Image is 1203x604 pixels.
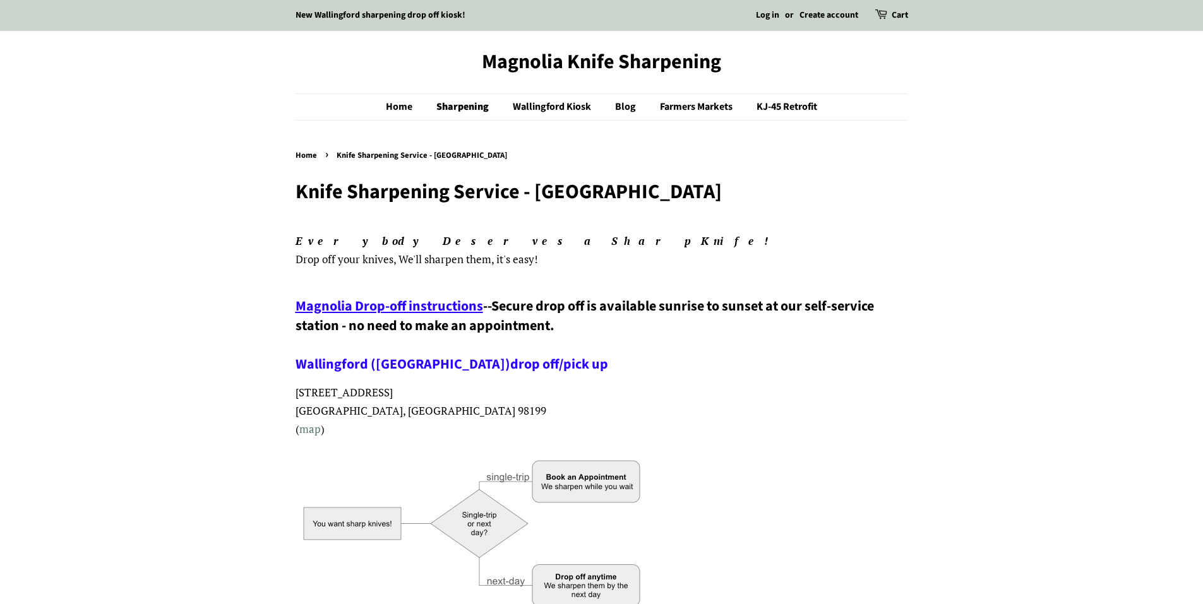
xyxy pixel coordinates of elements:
[296,150,320,161] a: Home
[296,385,546,436] span: [STREET_ADDRESS] [GEOGRAPHIC_DATA], [GEOGRAPHIC_DATA] 98199 ( )
[296,9,465,21] a: New Wallingford sharpening drop off kiosk!
[296,354,510,374] a: Wallingford ([GEOGRAPHIC_DATA])
[650,94,745,120] a: Farmers Markets
[892,8,908,23] a: Cart
[503,94,604,120] a: Wallingford Kiosk
[296,234,779,248] em: Everybody Deserves a Sharp Knife!
[747,94,817,120] a: KJ-45 Retrofit
[299,422,321,436] a: map
[756,9,779,21] a: Log in
[386,94,425,120] a: Home
[296,50,908,74] a: Magnolia Knife Sharpening
[799,9,858,21] a: Create account
[296,296,874,374] span: Secure drop off is available sunrise to sunset at our self-service station - no need to make an a...
[785,8,794,23] li: or
[296,296,483,316] a: Magnolia Drop-off instructions
[296,252,393,266] span: Drop off your knives
[427,94,501,120] a: Sharpening
[606,94,649,120] a: Blog
[510,354,608,374] a: drop off/pick up
[296,149,908,163] nav: breadcrumbs
[483,296,491,316] span: --
[325,146,332,162] span: ›
[296,180,908,204] h1: Knife Sharpening Service - [GEOGRAPHIC_DATA]
[337,150,510,161] span: Knife Sharpening Service - [GEOGRAPHIC_DATA]
[296,232,908,269] p: , We'll sharpen them, it's easy!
